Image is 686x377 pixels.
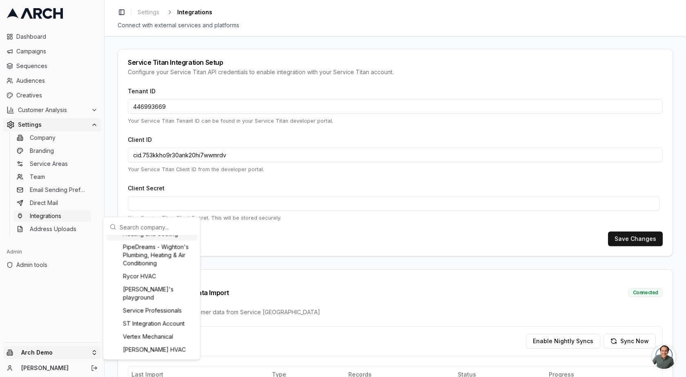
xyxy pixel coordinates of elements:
[107,343,197,356] div: [PERSON_NAME] HVAC
[107,283,197,304] div: [PERSON_NAME]'s playground
[107,330,197,343] div: Vertex Mechanical
[107,317,197,330] div: ST Integration Account
[107,304,197,317] div: Service Professionals
[120,219,194,235] input: Search company...
[107,240,197,270] div: PipeDreams - Wighton's Plumbing, Heating & Air Conditioning
[107,270,197,283] div: Rycor HVAC
[105,236,198,358] div: Suggestions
